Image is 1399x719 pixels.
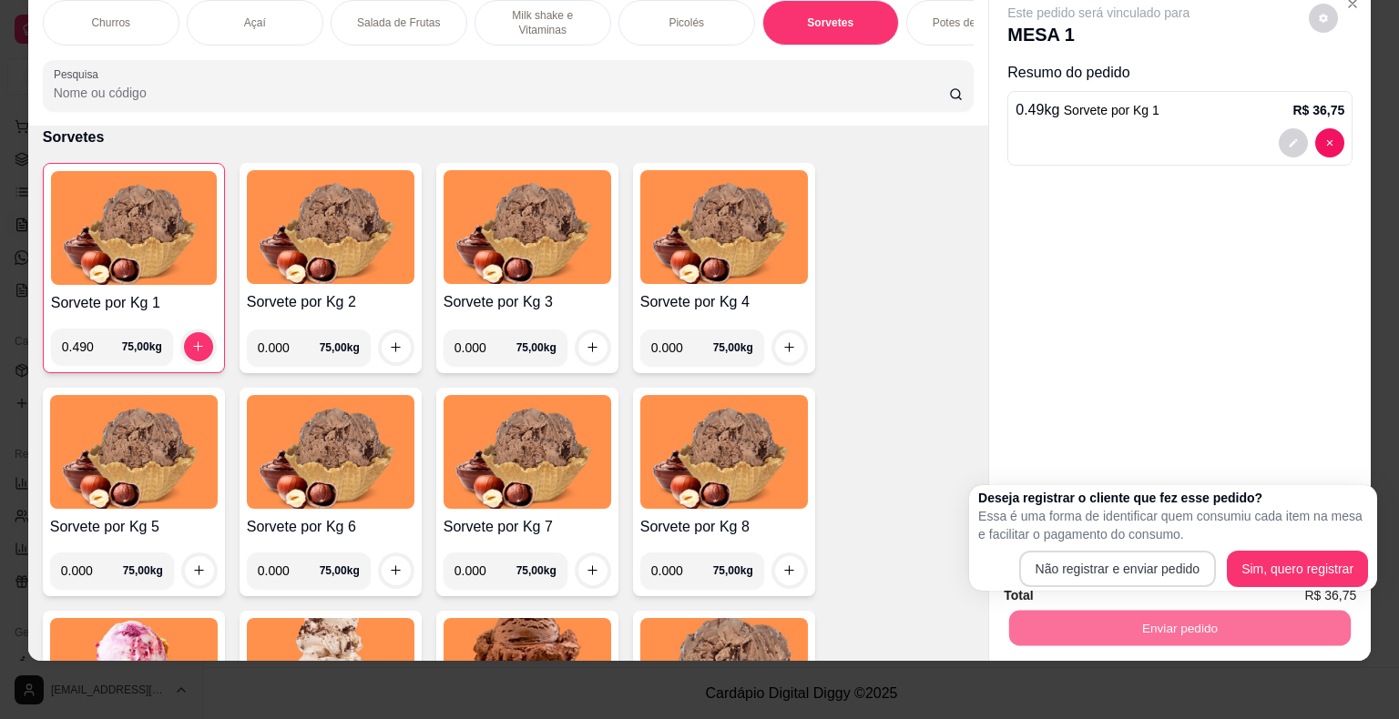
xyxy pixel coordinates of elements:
h4: Sorvete por Kg 6 [247,516,414,538]
p: R$ 36,75 [1292,101,1344,119]
p: Resumo do pedido [1007,62,1353,84]
p: Churros [91,15,130,30]
button: increase-product-quantity [382,333,411,362]
img: product-image [640,395,808,509]
img: product-image [247,395,414,509]
h4: Sorvete por Kg 3 [444,291,611,313]
input: 0.00 [651,329,713,366]
button: Sim, quero registrar [1227,551,1368,587]
input: 0.00 [258,329,320,366]
p: Essa é uma forma de identificar quem consumiu cada item na mesa e facilitar o pagamento do consumo. [978,507,1368,543]
img: product-image [640,170,808,284]
h4: Sorvete por Kg 5 [50,516,218,538]
input: 0.00 [61,552,123,589]
h4: Sorvete por Kg 7 [444,516,611,538]
p: Picolés [669,15,704,30]
img: product-image [50,395,218,509]
button: decrease-product-quantity [1315,128,1344,157]
h4: Sorvete por Kg 8 [640,516,808,538]
button: increase-product-quantity [578,333,608,362]
img: product-image [444,395,611,509]
h4: Sorvete por Kg 4 [640,291,808,313]
p: Sorvetes [807,15,853,30]
span: R$ 36,75 [1304,585,1356,605]
button: increase-product-quantity [184,332,213,361]
input: Pesquisa [54,84,949,102]
button: increase-product-quantity [185,556,214,585]
h2: Deseja registrar o cliente que fez esse pedido? [978,489,1368,507]
label: Pesquisa [54,66,105,82]
p: Potes de Sorvete [933,15,1016,30]
p: MESA 1 [1007,22,1190,47]
input: 0.00 [454,329,516,366]
input: 0.00 [258,552,320,589]
button: increase-product-quantity [775,556,804,585]
p: 0.49 kg [1016,99,1159,121]
img: product-image [444,170,611,284]
span: Sorvete por Kg 1 [1064,103,1159,117]
strong: Total [1004,588,1033,603]
p: Este pedido será vinculado para [1007,4,1190,22]
p: Milk shake e Vitaminas [490,8,596,37]
p: Salada de Frutas [357,15,440,30]
button: decrease-product-quantity [1279,128,1308,157]
input: 0.00 [454,552,516,589]
button: increase-product-quantity [578,556,608,585]
button: Enviar pedido [1009,611,1351,646]
button: increase-product-quantity [775,333,804,362]
img: product-image [51,171,217,285]
button: decrease-product-quantity [1309,4,1338,33]
h4: Sorvete por Kg 1 [51,292,217,314]
input: 0.00 [651,552,713,589]
h4: Sorvete por Kg 2 [247,291,414,313]
input: 0.00 [62,329,122,365]
p: Açaí [244,15,266,30]
button: Não registrar e enviar pedido [1019,551,1217,587]
p: Sorvetes [43,127,975,148]
img: product-image [247,170,414,284]
button: increase-product-quantity [382,556,411,585]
